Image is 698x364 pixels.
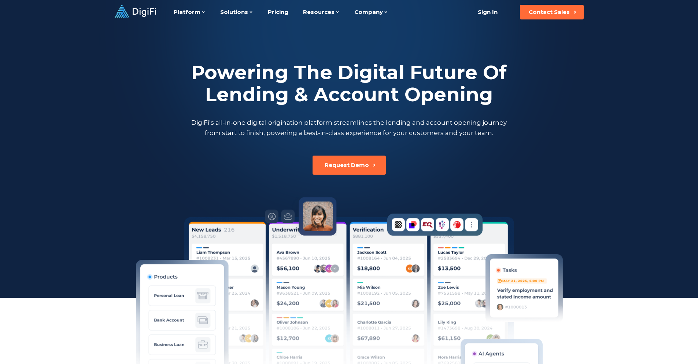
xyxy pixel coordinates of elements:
a: Sign In [469,5,507,19]
div: Request Demo [325,161,369,169]
h2: Powering The Digital Future Of Lending & Account Opening [190,62,509,106]
div: Contact Sales [529,8,570,16]
button: Request Demo [313,156,386,175]
p: DigiFi’s all-in-one digital origination platform streamlines the lending and account opening jour... [190,117,509,138]
button: Contact Sales [520,5,584,19]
